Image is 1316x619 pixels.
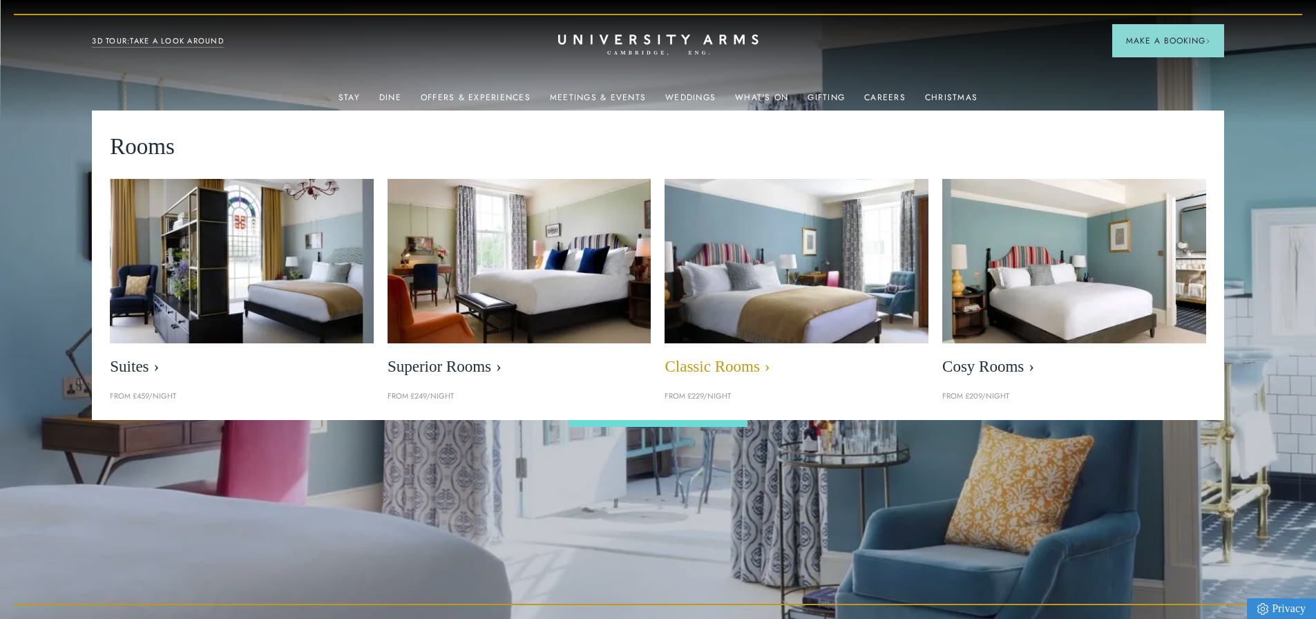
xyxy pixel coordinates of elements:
a: Privacy [1247,598,1316,619]
a: image-0c4e569bfe2498b75de12d7d88bf10a1f5f839d4-400x250-jpg Cosy Rooms [942,179,1206,383]
a: Home [558,35,759,56]
span: Cosy Rooms [942,357,1206,377]
img: image-21e87f5add22128270780cf7737b92e839d7d65d-400x250-jpg [110,179,374,343]
a: image-21e87f5add22128270780cf7737b92e839d7d65d-400x250-jpg Suites [110,179,374,383]
img: image-5bdf0f703dacc765be5ca7f9d527278f30b65e65-400x250-jpg [388,179,651,343]
p: From £249/night [388,390,651,403]
span: Classic Rooms [665,357,928,377]
span: Superior Rooms [388,357,651,377]
img: Arrow icon [1205,39,1210,44]
a: Careers [864,93,906,111]
p: From £209/night [942,390,1206,403]
a: What's On [735,93,788,111]
a: Dine [379,93,401,111]
a: Stay [338,93,360,111]
span: Rooms [110,128,175,165]
span: Suites [110,357,374,377]
a: Weddings [665,93,716,111]
img: image-0c4e569bfe2498b75de12d7d88bf10a1f5f839d4-400x250-jpg [942,179,1206,343]
a: image-7eccef6fe4fe90343db89eb79f703814c40db8b4-400x250-jpg Classic Rooms [665,179,928,383]
img: Privacy [1257,603,1268,615]
p: From £229/night [665,390,928,403]
a: Offers & Experiences [421,93,531,111]
a: Meetings & Events [550,93,646,111]
a: image-5bdf0f703dacc765be5ca7f9d527278f30b65e65-400x250-jpg Superior Rooms [388,179,651,383]
a: Christmas [925,93,978,111]
p: From £459/night [110,390,374,403]
a: Gifting [808,93,845,111]
img: image-7eccef6fe4fe90343db89eb79f703814c40db8b4-400x250-jpg [645,166,948,356]
span: Make a Booking [1126,35,1210,47]
a: 3D TOUR:TAKE A LOOK AROUND [92,35,224,48]
button: Make a BookingArrow icon [1112,24,1224,57]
